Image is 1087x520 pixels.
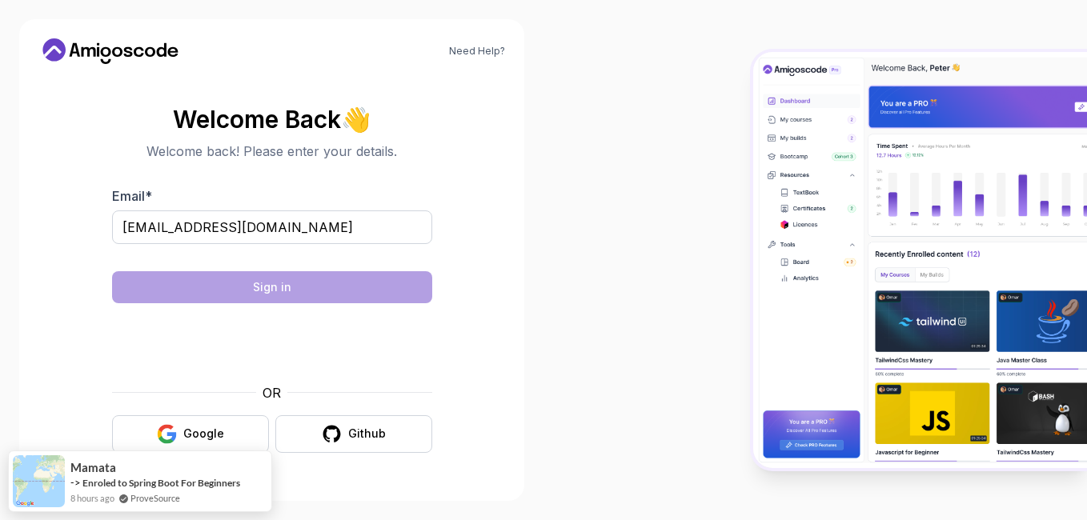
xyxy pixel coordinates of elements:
[112,415,269,453] button: Google
[13,455,65,507] img: provesource social proof notification image
[70,476,81,489] span: ->
[112,210,432,244] input: Enter your email
[112,271,432,303] button: Sign in
[112,188,152,204] label: Email *
[151,313,393,374] iframe: Widget que contiene una casilla de verificación para el desafío de seguridad de hCaptcha
[275,415,432,453] button: Github
[112,106,432,132] h2: Welcome Back
[253,279,291,295] div: Sign in
[338,100,376,137] span: 👋
[263,383,281,402] p: OR
[112,142,432,161] p: Welcome back! Please enter your details.
[82,477,240,489] a: Enroled to Spring Boot For Beginners
[38,38,183,64] a: Home link
[70,491,114,505] span: 8 hours ago
[183,426,224,442] div: Google
[753,52,1087,468] img: Amigoscode Dashboard
[348,426,386,442] div: Github
[130,491,180,505] a: ProveSource
[449,45,505,58] a: Need Help?
[70,461,116,474] span: Mamata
